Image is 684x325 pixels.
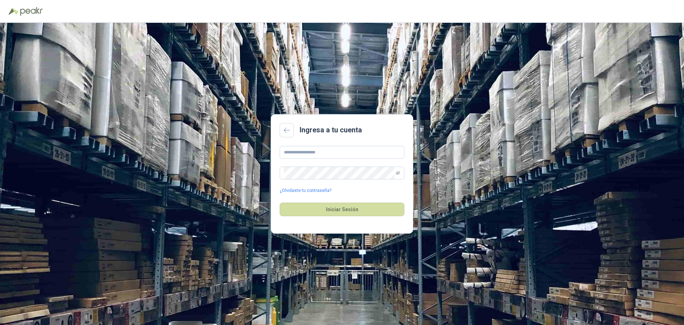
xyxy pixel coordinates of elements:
span: eye-invisible [396,171,400,175]
button: Iniciar Sesión [280,203,404,216]
img: Logo [9,8,19,15]
img: Peakr [20,7,43,16]
h2: Ingresa a tu cuenta [300,125,362,136]
a: ¿Olvidaste tu contraseña? [280,187,331,194]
